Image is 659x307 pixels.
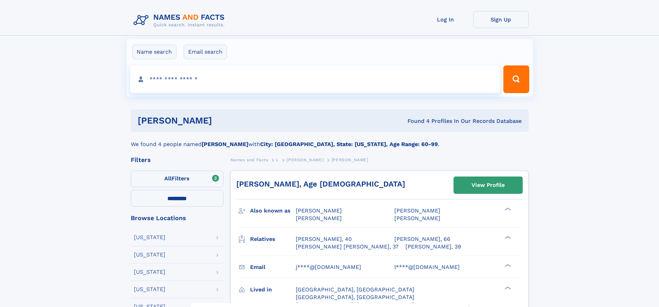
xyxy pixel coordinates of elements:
[473,11,529,28] a: Sign Up
[296,286,414,293] span: [GEOGRAPHIC_DATA], [GEOGRAPHIC_DATA]
[503,65,529,93] button: Search Button
[131,215,223,221] div: Browse Locations
[296,235,352,243] a: [PERSON_NAME], 40
[296,243,399,251] a: [PERSON_NAME] [PERSON_NAME], 37
[138,116,310,125] h1: [PERSON_NAME]
[130,65,501,93] input: search input
[286,157,323,162] span: [PERSON_NAME]
[503,235,511,240] div: ❯
[236,180,405,188] a: [PERSON_NAME], Age [DEMOGRAPHIC_DATA]
[394,215,440,222] span: [PERSON_NAME]
[503,263,511,268] div: ❯
[131,171,223,187] label: Filters
[296,294,414,300] span: [GEOGRAPHIC_DATA], [GEOGRAPHIC_DATA]
[503,207,511,211] div: ❯
[132,45,176,59] label: Name search
[164,175,172,182] span: All
[250,284,296,296] h3: Lived in
[472,177,505,193] div: View Profile
[131,132,529,148] div: We found 4 people named with .
[230,155,268,164] a: Names and Facts
[134,287,165,292] div: [US_STATE]
[394,235,450,243] a: [PERSON_NAME], 66
[454,177,522,193] a: View Profile
[310,117,522,125] div: Found 4 Profiles In Our Records Database
[202,141,248,147] b: [PERSON_NAME]
[184,45,227,59] label: Email search
[250,205,296,217] h3: Also known as
[418,11,473,28] a: Log In
[286,155,323,164] a: [PERSON_NAME]
[394,207,440,214] span: [PERSON_NAME]
[131,157,223,163] div: Filters
[134,235,165,240] div: [US_STATE]
[331,157,368,162] span: [PERSON_NAME]
[276,155,279,164] a: L
[131,11,230,30] img: Logo Names and Facts
[276,157,279,162] span: L
[250,261,296,273] h3: Email
[134,252,165,258] div: [US_STATE]
[296,207,342,214] span: [PERSON_NAME]
[250,233,296,245] h3: Relatives
[503,286,511,290] div: ❯
[405,243,461,251] a: [PERSON_NAME], 39
[296,215,342,222] span: [PERSON_NAME]
[134,269,165,275] div: [US_STATE]
[260,141,438,147] b: City: [GEOGRAPHIC_DATA], State: [US_STATE], Age Range: 60-99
